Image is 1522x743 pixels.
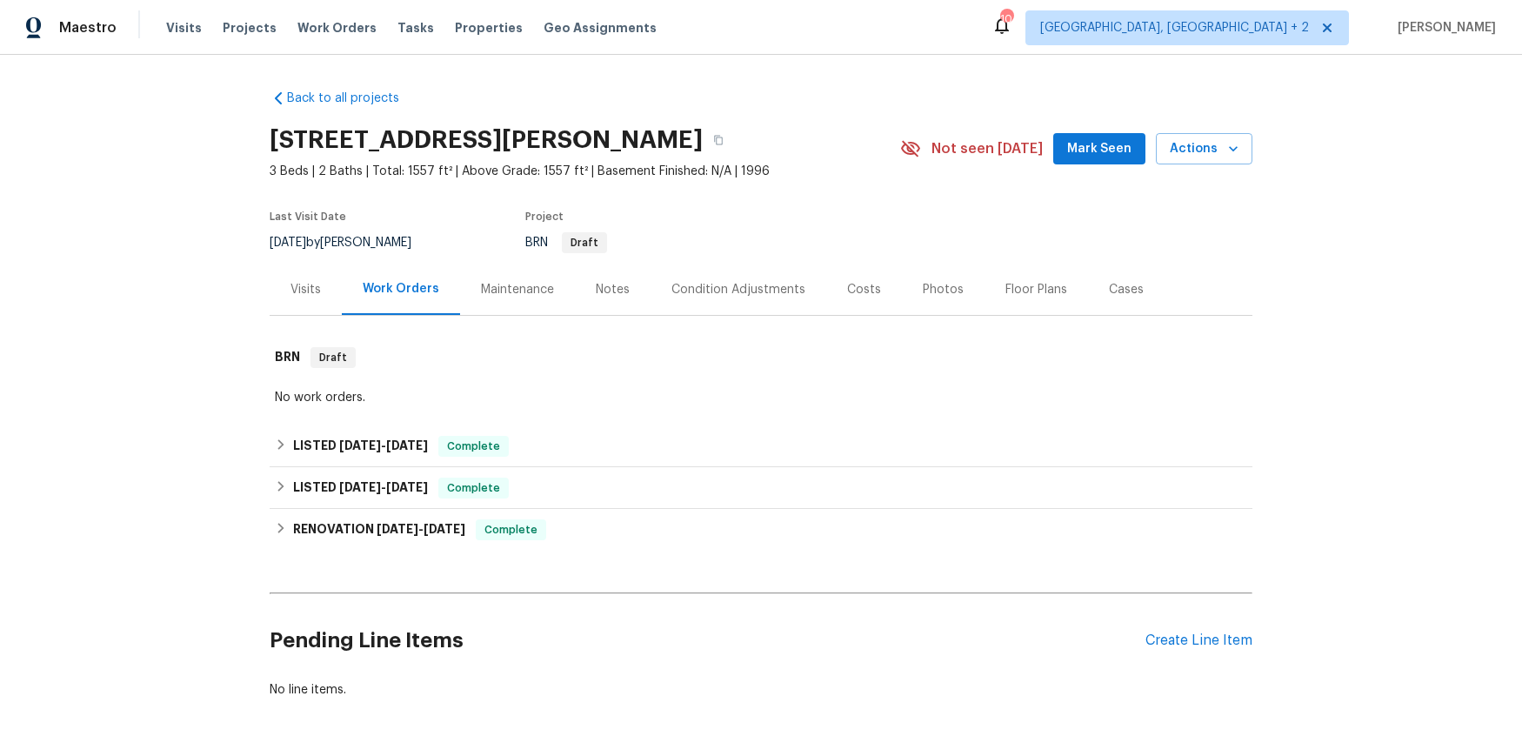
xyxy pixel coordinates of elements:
span: Visits [166,19,202,37]
span: Last Visit Date [270,211,346,222]
div: Visits [290,281,321,298]
div: No work orders. [275,389,1247,406]
div: Create Line Item [1145,633,1252,649]
button: Copy Address [703,124,734,156]
span: Tasks [397,22,434,34]
span: Actions [1170,138,1238,160]
button: Mark Seen [1053,133,1145,165]
span: Projects [223,19,277,37]
h6: BRN [275,347,300,368]
span: Geo Assignments [544,19,657,37]
span: Draft [312,349,354,366]
div: Condition Adjustments [671,281,805,298]
span: [DATE] [386,439,428,452]
h6: LISTED [293,478,428,499]
div: RENOVATION [DATE]-[DATE]Complete [270,509,1252,551]
span: [DATE] [339,439,381,452]
span: - [339,439,428,452]
span: Mark Seen [1067,138,1131,160]
span: [DATE] [386,481,428,493]
span: [GEOGRAPHIC_DATA], [GEOGRAPHIC_DATA] + 2 [1040,19,1309,37]
div: 104 [1000,10,1012,28]
span: Draft [564,238,605,248]
div: Costs [847,281,881,298]
span: Maestro [59,19,117,37]
span: Complete [440,438,507,455]
div: LISTED [DATE]-[DATE]Complete [270,425,1252,467]
div: BRN Draft [270,330,1252,385]
button: Actions [1156,133,1252,165]
h2: Pending Line Items [270,600,1145,681]
span: [DATE] [377,523,418,535]
span: [DATE] [270,237,306,249]
span: [PERSON_NAME] [1391,19,1496,37]
span: [DATE] [424,523,465,535]
span: Not seen [DATE] [931,140,1043,157]
span: 3 Beds | 2 Baths | Total: 1557 ft² | Above Grade: 1557 ft² | Basement Finished: N/A | 1996 [270,163,900,180]
a: Back to all projects [270,90,437,107]
h2: [STREET_ADDRESS][PERSON_NAME] [270,131,703,149]
span: BRN [525,237,607,249]
h6: RENOVATION [293,519,465,540]
div: Cases [1109,281,1144,298]
div: Photos [923,281,964,298]
div: No line items. [270,681,1252,699]
div: LISTED [DATE]-[DATE]Complete [270,467,1252,509]
span: [DATE] [339,481,381,493]
h6: LISTED [293,436,428,457]
span: Complete [440,479,507,497]
div: Work Orders [363,280,439,298]
div: Notes [596,281,630,298]
span: - [339,481,428,493]
span: Properties [455,19,523,37]
span: Project [525,211,564,222]
span: Work Orders [297,19,377,37]
span: Complete [477,521,544,539]
div: Floor Plans [1005,281,1067,298]
div: Maintenance [481,281,554,298]
span: - [377,523,465,535]
div: by [PERSON_NAME] [270,232,432,253]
